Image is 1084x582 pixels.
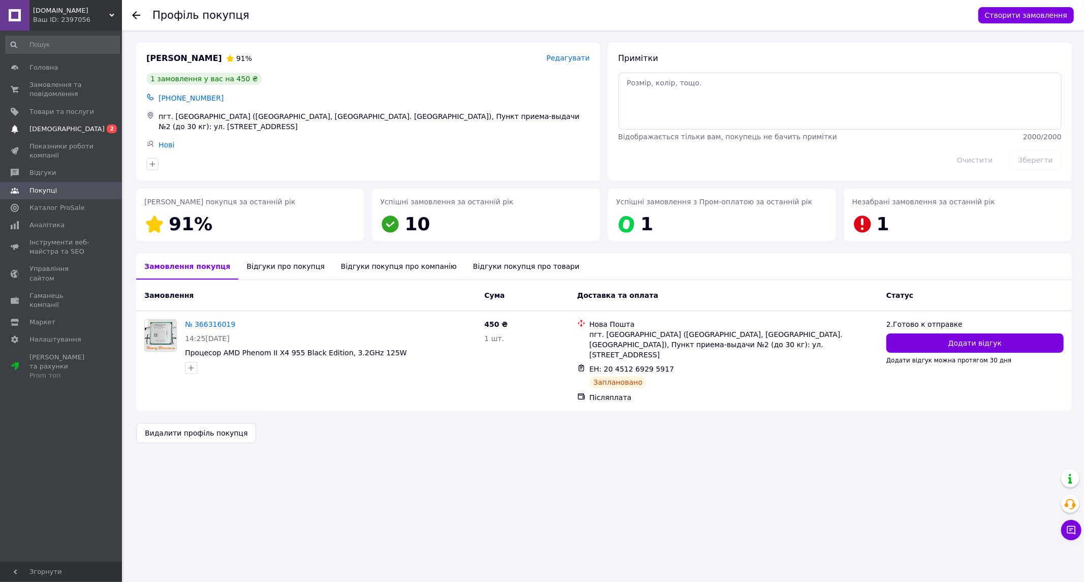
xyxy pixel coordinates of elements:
span: [PERSON_NAME] та рахунки [29,353,94,381]
span: 2 [107,125,117,133]
span: Замовлення [144,291,194,299]
div: Післяплата [590,392,878,403]
span: Успішні замовлення за останній рік [380,198,513,206]
div: Замовлення покупця [136,253,238,280]
span: Редагувати [546,54,590,62]
span: Незабрані замовлення за останній рік [852,198,995,206]
span: Показники роботи компанії [29,142,94,160]
span: 450 ₴ [484,320,508,328]
span: Управління сайтом [29,264,94,283]
span: Memory-Store.com.ua [33,6,109,15]
span: 1 шт. [484,334,504,343]
span: Покупці [29,186,57,195]
button: Видалити профіль покупця [136,423,256,443]
span: 1 [877,213,889,234]
span: ЕН: 20 4512 6929 5917 [590,365,674,373]
button: Створити замовлення [978,7,1074,23]
span: Маркет [29,318,55,327]
div: Відгуки покупця про компанію [333,253,465,280]
span: Каталог ProSale [29,203,84,212]
span: Товари та послуги [29,107,94,116]
span: [PERSON_NAME] [146,53,222,65]
span: 14:25[DATE] [185,334,230,343]
div: Prom топ [29,371,94,380]
button: Чат з покупцем [1061,520,1081,540]
span: Примітки [618,53,658,63]
span: Налаштування [29,335,81,344]
span: Додати відгук можна протягом 30 дня [886,357,1011,364]
a: Нові [159,141,174,149]
span: Cума [484,291,505,299]
div: пгт. [GEOGRAPHIC_DATA] ([GEOGRAPHIC_DATA], [GEOGRAPHIC_DATA]. [GEOGRAPHIC_DATA]), Пункт приема-вы... [157,109,592,134]
span: 1 [641,213,654,234]
span: 91% [236,54,252,63]
div: Ваш ID: 2397056 [33,15,122,24]
span: [PERSON_NAME] покупця за останній рік [144,198,295,206]
div: Відгуки про покупця [238,253,332,280]
span: Замовлення та повідомлення [29,80,94,99]
a: № 366316019 [185,320,235,328]
a: Процесор AMD Phenom II X4 955 Black Edition, 3.2GHz 125W [185,349,407,357]
span: Додати відгук [948,338,1002,348]
a: Фото товару [144,319,177,352]
span: Інструменти веб-майстра та SEO [29,238,94,256]
div: 1 замовлення у вас на 450 ₴ [146,73,262,85]
span: Відгуки [29,168,56,177]
span: 10 [405,213,430,234]
div: пгт. [GEOGRAPHIC_DATA] ([GEOGRAPHIC_DATA], [GEOGRAPHIC_DATA]. [GEOGRAPHIC_DATA]), Пункт приема-вы... [590,329,878,360]
div: Нова Пошта [590,319,878,329]
img: Фото товару [145,320,176,351]
span: Доставка та оплата [577,291,659,299]
button: Додати відгук [886,333,1064,353]
div: Повернутися назад [132,10,140,20]
span: Відображається тільки вам, покупець не бачить примітки [618,133,838,141]
span: [DEMOGRAPHIC_DATA] [29,125,105,134]
span: [PHONE_NUMBER] [159,94,224,102]
span: Головна [29,63,58,72]
span: Аналітика [29,221,65,230]
h1: Профіль покупця [152,9,250,21]
span: Успішні замовлення з Пром-оплатою за останній рік [616,198,813,206]
div: 2.Готово к отправке [886,319,1064,329]
span: Статус [886,291,913,299]
div: Заплановано [590,376,647,388]
div: Відгуки покупця про товари [465,253,587,280]
span: 2000 / 2000 [1023,133,1062,141]
span: Гаманець компанії [29,291,94,310]
span: 91% [169,213,212,234]
input: Пошук [5,36,120,54]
